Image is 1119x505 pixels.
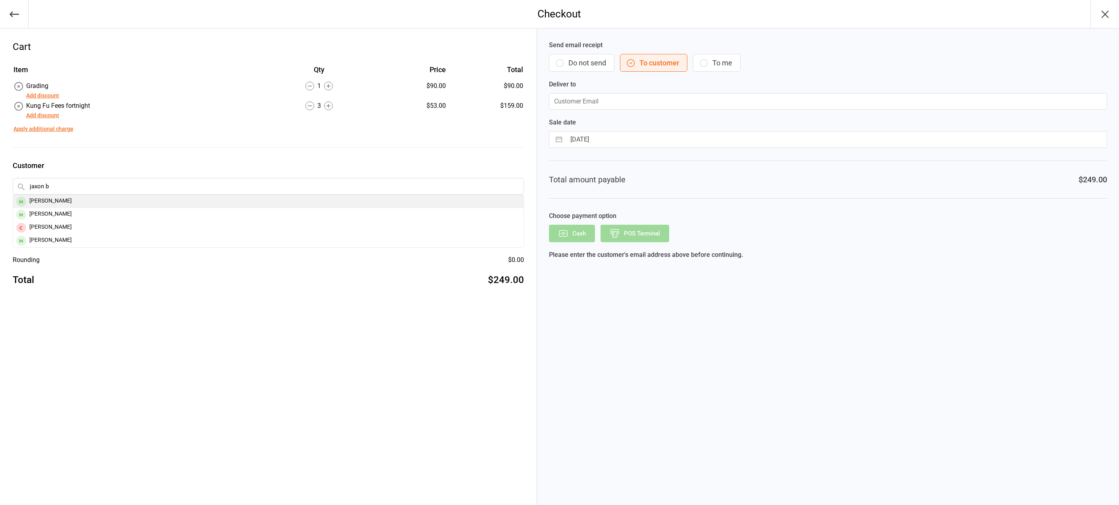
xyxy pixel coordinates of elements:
[13,160,524,171] label: Customer
[26,102,90,109] span: Kung Fu Fees fortnight
[13,208,524,221] div: [PERSON_NAME]
[549,80,1107,89] label: Deliver to
[261,101,377,111] div: 3
[549,211,1107,221] label: Choose payment option
[378,64,446,75] div: Price
[13,125,73,133] button: Apply additional charge
[449,81,523,100] td: $90.00
[13,273,34,287] div: Total
[13,234,524,247] div: [PERSON_NAME]
[13,195,524,208] div: [PERSON_NAME]
[26,82,48,90] span: Grading
[261,64,377,80] th: Qty
[449,101,523,120] td: $159.00
[13,255,40,265] div: Rounding
[449,64,523,80] th: Total
[693,54,741,72] button: To me
[13,64,261,80] th: Item
[1079,174,1107,186] div: $249.00
[549,174,626,186] div: Total amount payable
[488,273,524,287] div: $249.00
[620,54,687,72] button: To customer
[549,118,1107,127] label: Sale date
[13,40,524,54] div: Cart
[13,178,524,195] input: Search by name or scan member number
[549,250,1107,260] div: Please enter the customer's email address above before continuing.
[378,81,446,91] div: $90.00
[549,93,1107,110] input: Customer Email
[378,101,446,111] div: $53.00
[508,255,524,265] div: $0.00
[549,54,614,72] button: Do not send
[13,221,524,234] div: [PERSON_NAME]
[26,111,59,120] button: Add discount
[261,81,377,91] div: 1
[26,92,59,100] button: Add discount
[549,40,1107,50] label: Send email receipt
